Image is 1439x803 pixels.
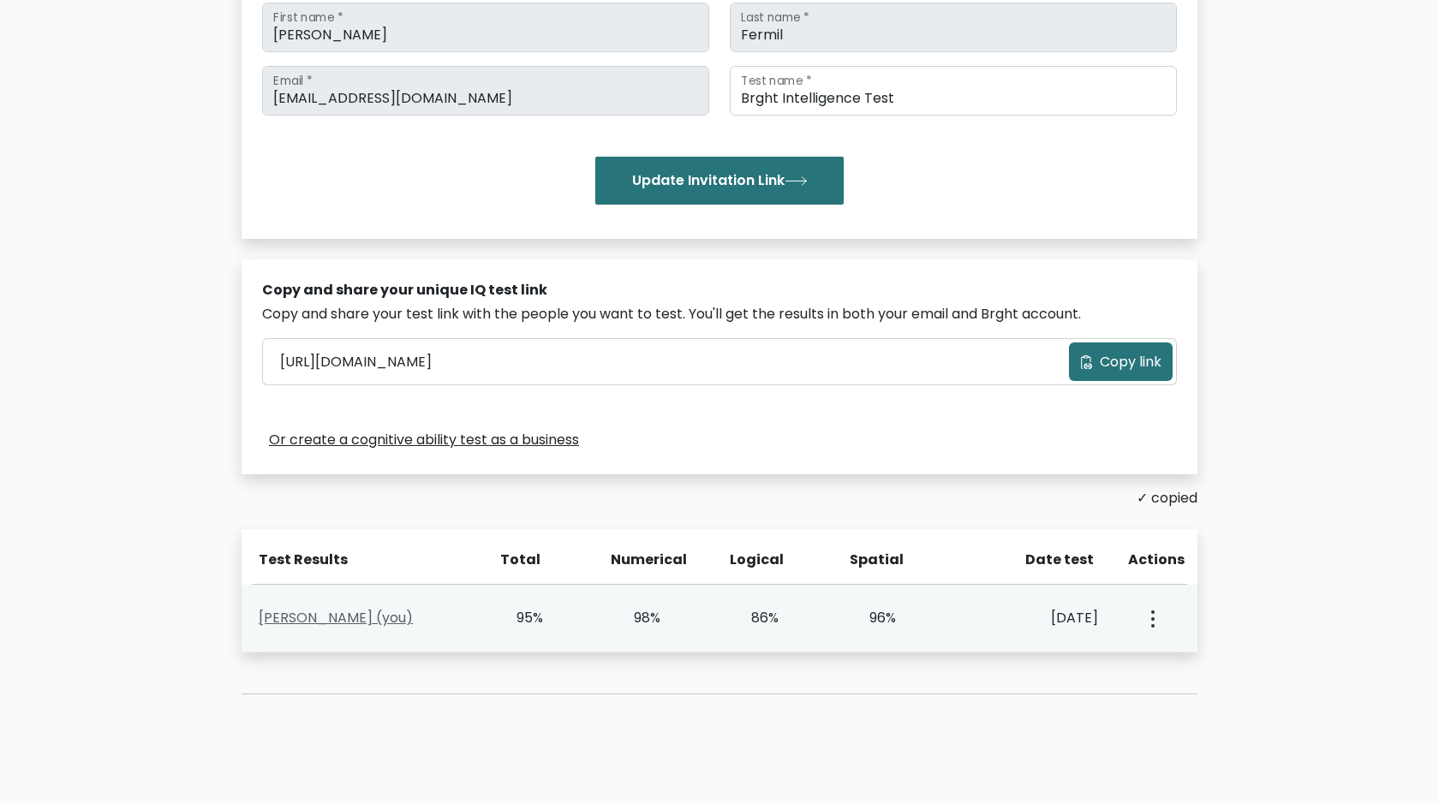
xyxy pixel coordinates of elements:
[262,304,1177,324] div: Copy and share your test link with the people you want to test. You'll get the results in both yo...
[848,608,897,628] div: 96%
[595,157,844,205] button: Update Invitation Link
[491,550,540,570] div: Total
[262,3,709,52] input: First name
[269,430,579,450] a: Or create a cognitive ability test as a business
[612,608,661,628] div: 98%
[259,550,470,570] div: Test Results
[730,66,1177,116] input: Test name
[730,608,779,628] div: 86%
[242,488,1197,509] div: ✓ copied
[262,280,1177,300] div: Copy and share your unique IQ test link
[730,550,779,570] div: Logical
[494,608,543,628] div: 95%
[969,550,1108,570] div: Date test
[1100,352,1161,372] span: Copy link
[850,550,899,570] div: Spatial
[262,66,709,116] input: Email
[611,550,660,570] div: Numerical
[1128,550,1187,570] div: Actions
[730,3,1177,52] input: Last name
[965,608,1098,628] div: [DATE]
[1069,342,1173,381] button: Copy link
[259,608,413,628] a: [PERSON_NAME] (you)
